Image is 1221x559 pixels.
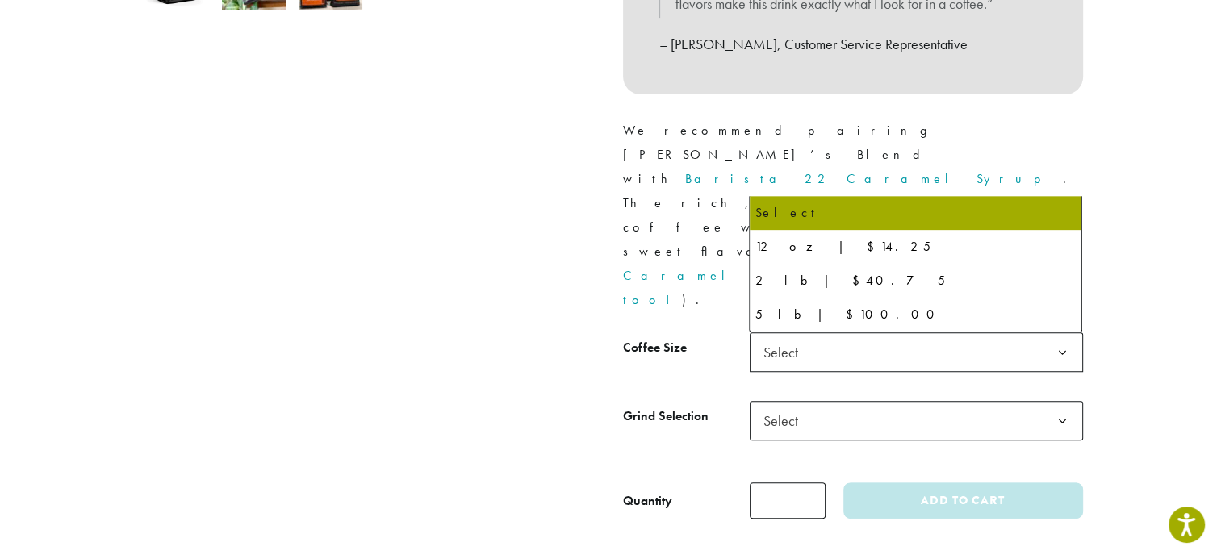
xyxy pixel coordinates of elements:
[750,482,826,519] input: Product quantity
[750,401,1083,440] span: Select
[623,491,672,511] div: Quantity
[755,235,1077,259] div: 12 oz | $14.25
[755,269,1077,293] div: 2 lb | $40.75
[623,336,750,360] label: Coffee Size
[757,336,814,368] span: Select
[623,405,750,428] label: Grind Selection
[757,405,814,436] span: Select
[623,119,1083,313] p: We recommend pairing [PERSON_NAME]’s Blend with . The rich, full body of this coffee welcomes the...
[750,196,1081,230] li: Select
[755,302,1077,327] div: 5 lb | $100.00
[659,31,1047,58] p: – [PERSON_NAME], Customer Service Representative
[843,482,1082,519] button: Add to cart
[750,332,1083,372] span: Select
[685,170,1063,187] a: Barista 22 Caramel Syrup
